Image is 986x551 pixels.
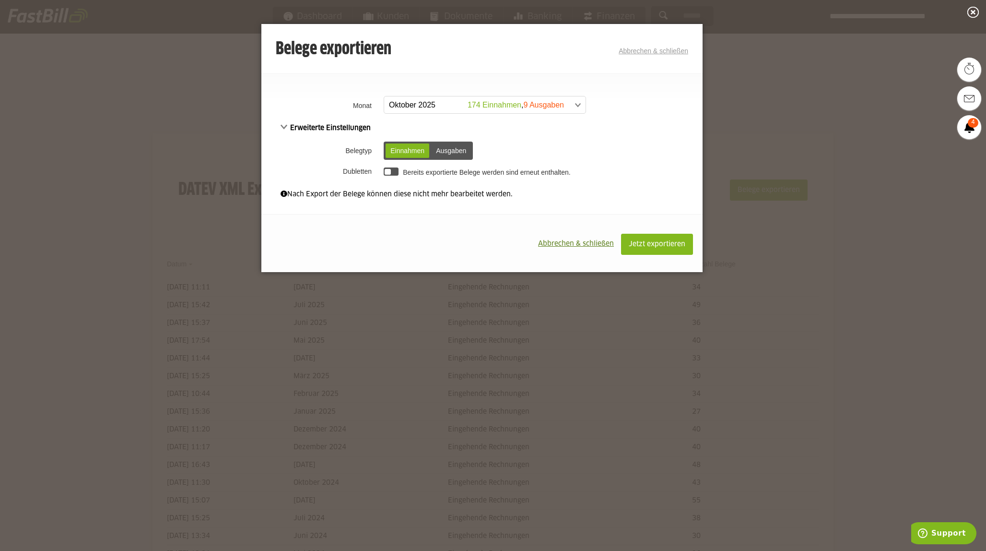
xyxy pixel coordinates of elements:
[911,522,976,546] iframe: Öffnet ein Widget, in dem Sie weitere Informationen finden
[431,144,471,158] div: Ausgaben
[538,240,614,247] span: Abbrechen & schließen
[629,241,685,248] span: Jetzt exportieren
[619,47,688,55] a: Abbrechen & schließen
[281,189,683,200] div: Nach Export der Belege können diese nicht mehr bearbeitet werden.
[261,138,381,163] th: Belegtyp
[281,125,371,132] span: Erweiterte Einstellungen
[968,118,978,128] span: 4
[403,168,570,176] label: Bereits exportierte Belege werden sind erneut enthalten.
[957,115,981,139] a: 4
[531,234,621,254] button: Abbrechen & schließen
[261,163,381,180] th: Dubletten
[261,93,381,118] th: Monat
[276,40,391,59] h3: Belege exportieren
[621,234,693,255] button: Jetzt exportieren
[386,144,429,158] div: Einnahmen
